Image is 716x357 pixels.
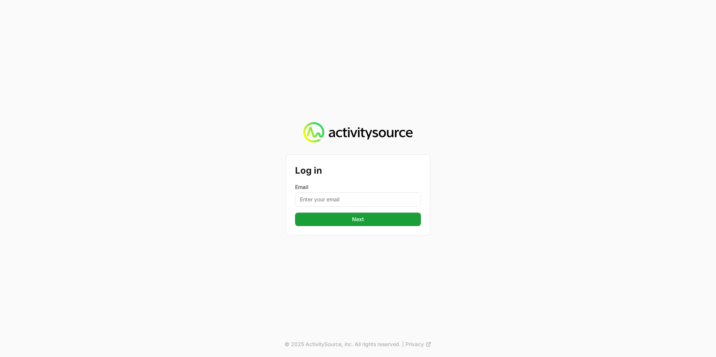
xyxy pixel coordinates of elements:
[295,192,421,207] input: Enter your email
[402,341,404,348] span: |
[303,122,412,143] img: Activity Source
[295,164,421,177] h2: Log in
[406,341,431,348] a: Privacy
[295,213,421,226] button: Next
[295,183,421,191] label: Email
[352,215,364,224] span: Next
[285,341,401,348] p: © 2025 ActivitySource, inc. All rights reserved.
